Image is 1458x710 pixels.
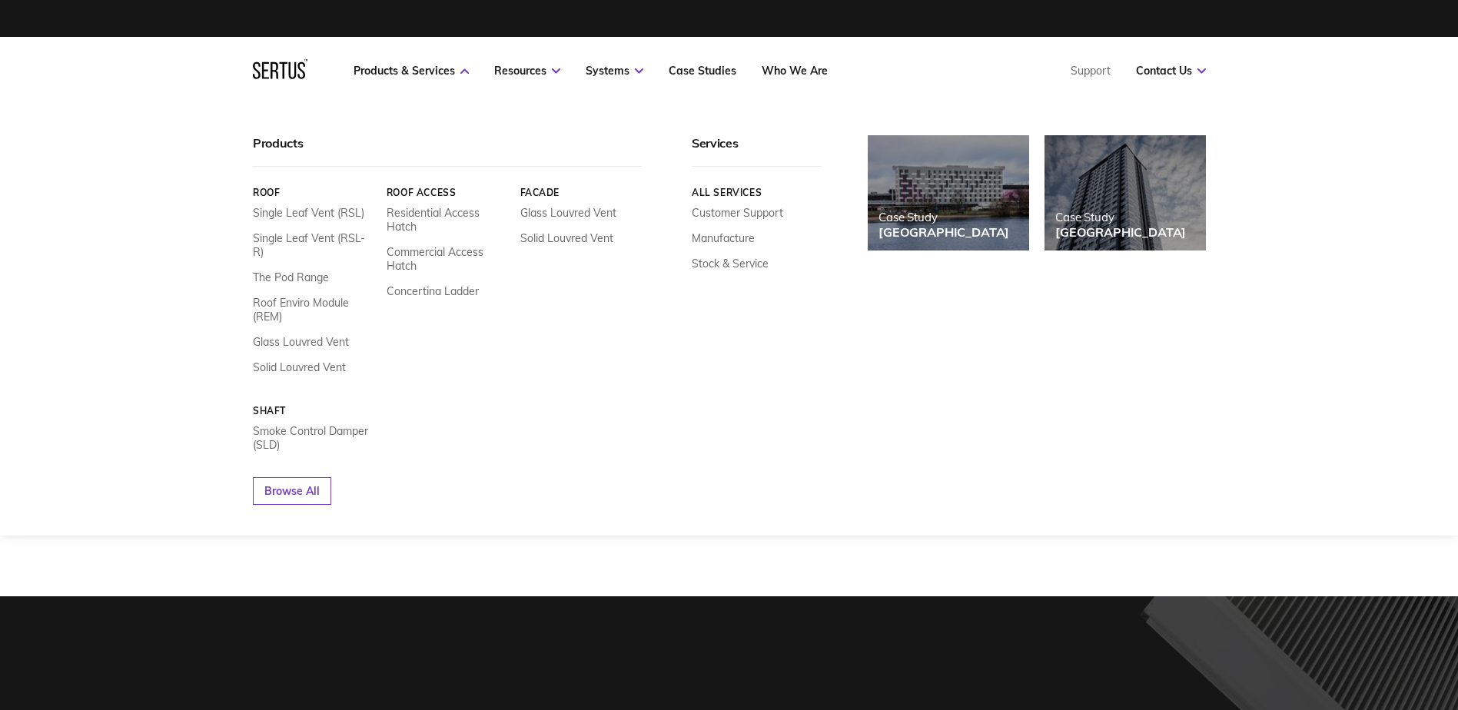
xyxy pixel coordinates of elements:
div: [GEOGRAPHIC_DATA] [878,224,1009,240]
a: Glass Louvred Vent [253,335,349,349]
div: Products [253,135,642,167]
a: Roof Enviro Module (REM) [253,296,375,323]
a: Manufacture [692,231,755,245]
a: Roof Access [386,187,508,198]
a: Contact Us [1136,64,1206,78]
a: Systems [586,64,643,78]
a: Residential Access Hatch [386,206,508,234]
a: Who We Are [762,64,828,78]
iframe: Chat Widget [1181,532,1458,710]
a: Shaft [253,405,375,416]
a: Roof [253,187,375,198]
a: Browse All [253,477,331,505]
a: Customer Support [692,206,783,220]
div: Case Study [878,210,1009,224]
a: Smoke Control Damper (SLD) [253,424,375,452]
div: Case Study [1055,210,1186,224]
a: Single Leaf Vent (RSL-R) [253,231,375,259]
a: Glass Louvred Vent [520,206,616,220]
a: Case Study[GEOGRAPHIC_DATA] [868,135,1029,250]
div: [GEOGRAPHIC_DATA] [1055,224,1186,240]
a: Resources [494,64,560,78]
a: Facade [520,187,642,198]
div: Services [692,135,822,167]
a: Case Study[GEOGRAPHIC_DATA] [1045,135,1206,250]
a: Solid Louvred Vent [253,360,346,374]
a: Case Studies [669,64,736,78]
a: Support [1071,64,1111,78]
a: Concertina Ladder [386,284,478,298]
a: Single Leaf Vent (RSL) [253,206,364,220]
a: Stock & Service [692,257,769,270]
a: All services [692,187,822,198]
a: Products & Services [354,64,469,78]
a: The Pod Range [253,270,329,284]
a: Commercial Access Hatch [386,245,508,273]
a: Solid Louvred Vent [520,231,613,245]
